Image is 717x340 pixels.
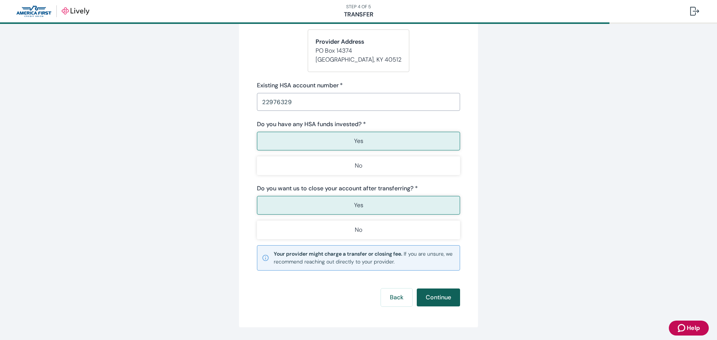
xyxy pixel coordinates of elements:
p: Yes [354,201,363,210]
p: Yes [354,137,363,146]
button: Yes [257,196,460,215]
button: Back [381,288,412,306]
button: Zendesk support iconHelp [669,321,709,336]
p: No [355,225,362,234]
p: PO Box 14374 [316,46,401,55]
button: Log out [684,2,705,20]
button: Yes [257,132,460,150]
p: [GEOGRAPHIC_DATA] , KY 40512 [316,55,401,64]
small: If you are unsure, we recommend reaching out directly to your provider. [274,250,455,266]
label: Existing HSA account number [257,81,343,90]
p: No [355,161,362,170]
svg: Zendesk support icon [678,324,687,333]
button: Continue [417,288,460,306]
label: Do you want us to close your account after transferring? * [257,184,418,193]
strong: Provider Address [316,38,364,46]
label: Do you have any HSA funds invested? * [257,120,366,129]
strong: Your provider might charge a transfer or closing fee. [274,250,402,257]
button: No [257,156,460,175]
img: Lively [16,5,89,17]
button: No [257,221,460,239]
span: Help [687,324,700,333]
